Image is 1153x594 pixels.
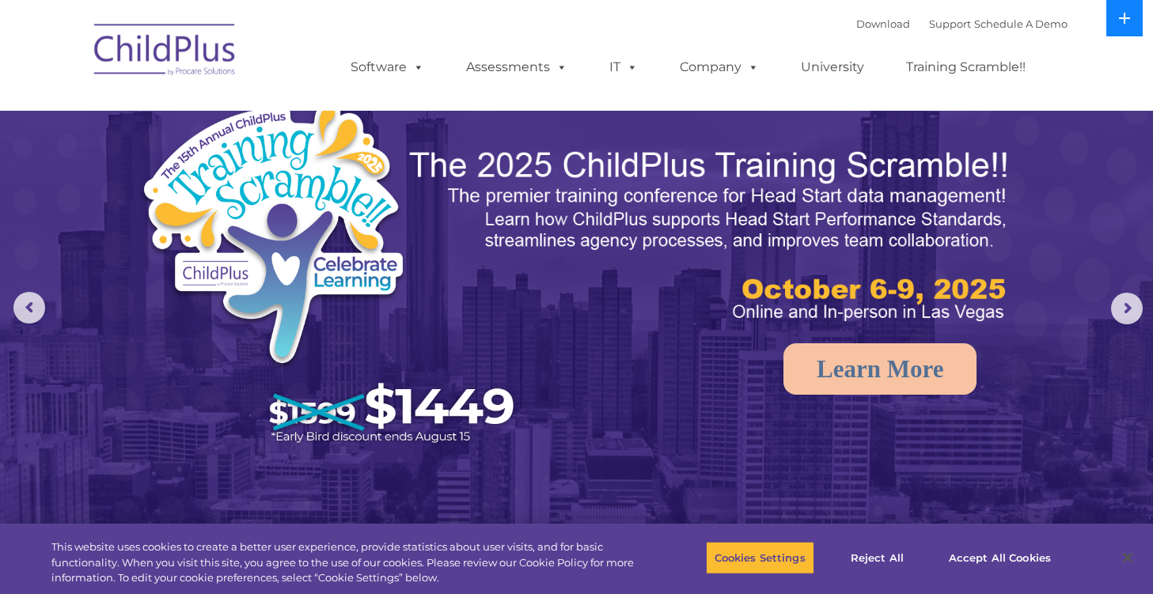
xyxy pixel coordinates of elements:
a: Software [335,51,440,83]
a: Company [664,51,775,83]
font: | [856,17,1068,30]
a: Schedule A Demo [974,17,1068,30]
a: Assessments [450,51,583,83]
button: Close [1110,540,1145,575]
button: Cookies Settings [706,541,814,574]
a: Support [929,17,971,30]
button: Accept All Cookies [940,541,1060,574]
a: Training Scramble!! [890,51,1041,83]
button: Reject All [828,541,927,574]
a: University [785,51,880,83]
a: Download [856,17,910,30]
a: Learn More [783,343,977,395]
div: This website uses cookies to create a better user experience, provide statistics about user visit... [51,539,634,586]
span: Last name [220,104,268,116]
span: Phone number [220,169,287,181]
a: IT [594,51,654,83]
img: ChildPlus by Procare Solutions [86,13,245,92]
